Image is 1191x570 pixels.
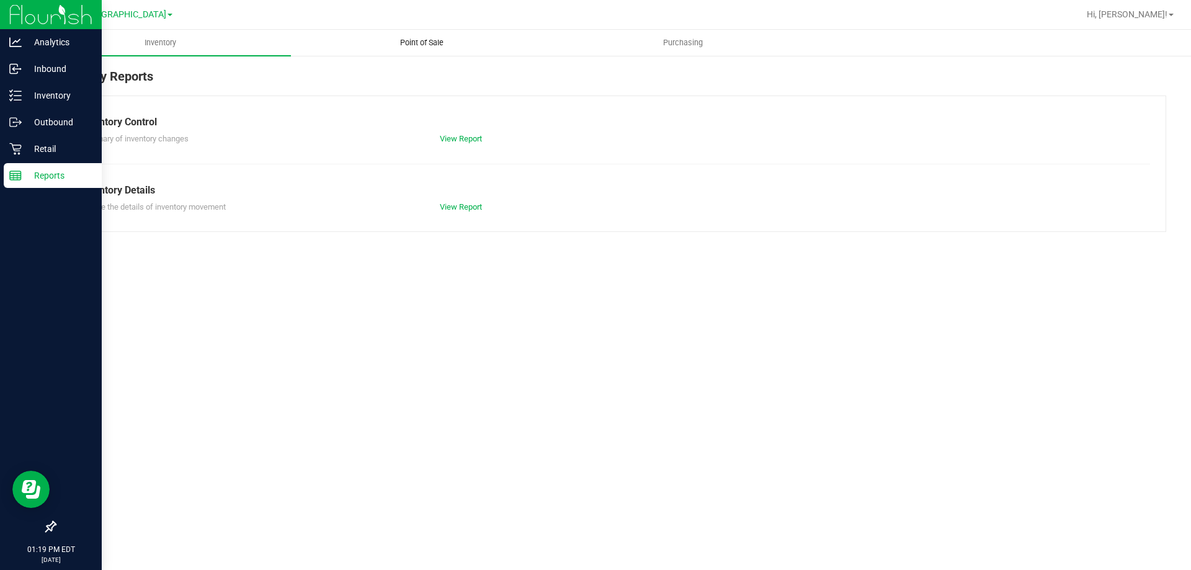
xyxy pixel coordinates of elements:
p: 01:19 PM EDT [6,544,96,555]
inline-svg: Analytics [9,36,22,48]
span: Point of Sale [383,37,460,48]
span: Explore the details of inventory movement [80,202,226,212]
inline-svg: Reports [9,169,22,182]
p: Retail [22,141,96,156]
span: Purchasing [646,37,720,48]
div: Inventory Details [80,183,1141,198]
div: Inventory Control [80,115,1141,130]
inline-svg: Outbound [9,116,22,128]
p: Outbound [22,115,96,130]
span: Hi, [PERSON_NAME]! [1087,9,1167,19]
div: Inventory Reports [55,67,1166,96]
iframe: Resource center [12,471,50,508]
p: Analytics [22,35,96,50]
a: View Report [440,134,482,143]
a: Inventory [30,30,291,56]
p: Inbound [22,61,96,76]
p: Inventory [22,88,96,103]
p: [DATE] [6,555,96,564]
a: View Report [440,202,482,212]
span: Inventory [128,37,193,48]
span: [GEOGRAPHIC_DATA] [81,9,166,20]
a: Purchasing [552,30,813,56]
inline-svg: Retail [9,143,22,155]
p: Reports [22,168,96,183]
inline-svg: Inventory [9,89,22,102]
span: Summary of inventory changes [80,134,189,143]
inline-svg: Inbound [9,63,22,75]
a: Point of Sale [291,30,552,56]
